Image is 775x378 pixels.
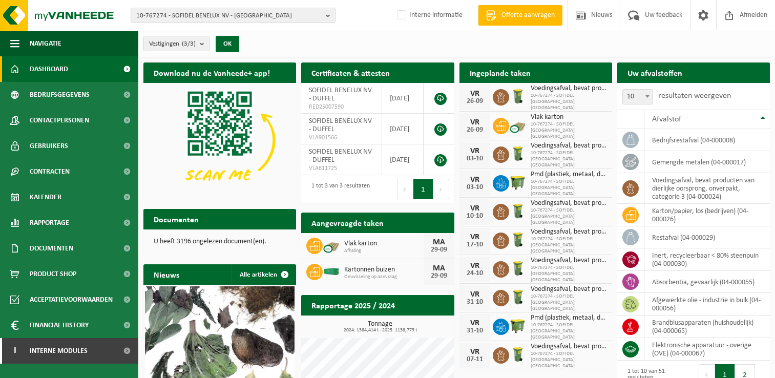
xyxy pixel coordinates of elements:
[622,89,653,104] span: 10
[465,184,485,191] div: 03-10
[301,62,400,82] h2: Certificaten & attesten
[301,213,394,233] h2: Aangevraagde taken
[531,257,607,265] span: Voedingsafval, bevat producten van dierlijke oorsprong, onverpakt, categorie 3
[658,92,731,100] label: resultaten weergeven
[30,108,89,133] span: Contactpersonen
[644,316,770,338] td: brandblusapparaten (huishoudelijk) (04-000065)
[10,338,19,364] span: I
[644,226,770,248] td: restafval (04-000029)
[143,264,190,284] h2: Nieuws
[309,134,374,142] span: VLA901566
[509,288,527,306] img: WB-0140-HPE-GN-50
[478,5,562,26] a: Offerte aanvragen
[136,8,322,24] span: 10-767274 - SOFIDEL BENELUX NV - [GEOGRAPHIC_DATA]
[143,36,210,51] button: Vestigingen(3/3)
[30,312,89,338] span: Financial History
[395,8,463,23] label: Interne informatie
[465,233,485,241] div: VR
[143,209,209,229] h2: Documenten
[30,236,73,261] span: Documenten
[531,121,607,140] span: 10-767274 - SOFIDEL [GEOGRAPHIC_DATA] [GEOGRAPHIC_DATA]
[182,40,196,47] count: (3/3)
[465,176,485,184] div: VR
[30,261,76,287] span: Product Shop
[465,213,485,220] div: 10-10
[465,147,485,155] div: VR
[429,272,449,280] div: 29-09
[30,287,113,312] span: Acceptatievoorwaarden
[149,36,196,52] span: Vestigingen
[509,174,527,191] img: WB-1100-HPE-GN-50
[644,204,770,226] td: karton/papier, los (bedrijven) (04-000026)
[531,351,607,369] span: 10-767274 - SOFIDEL [GEOGRAPHIC_DATA] [GEOGRAPHIC_DATA]
[30,338,88,364] span: Interne modules
[499,10,557,20] span: Offerte aanvragen
[509,88,527,105] img: WB-0140-HPE-GN-50
[509,317,527,334] img: WB-1100-HPE-GN-50
[131,8,336,23] button: 10-767274 - SOFIDEL BENELUX NV - [GEOGRAPHIC_DATA]
[382,83,424,114] td: [DATE]
[465,290,485,299] div: VR
[644,271,770,293] td: absorbentia, gevaarlijk (04-000055)
[30,184,61,210] span: Kalender
[531,85,607,93] span: Voedingsafval, bevat producten van dierlijke oorsprong, onverpakt, categorie 3
[531,322,607,341] span: 10-767274 - SOFIDEL [GEOGRAPHIC_DATA] [GEOGRAPHIC_DATA]
[531,285,607,293] span: Voedingsafval, bevat producten van dierlijke oorsprong, onverpakt, categorie 3
[30,133,68,159] span: Gebruikers
[531,93,607,111] span: 10-767274 - SOFIDEL [GEOGRAPHIC_DATA] [GEOGRAPHIC_DATA]
[531,207,607,226] span: 10-767274 - SOFIDEL [GEOGRAPHIC_DATA] [GEOGRAPHIC_DATA]
[465,348,485,356] div: VR
[531,228,607,236] span: Voedingsafval, bevat producten van dierlijke oorsprong, onverpakt, categorie 3
[509,260,527,277] img: WB-0140-HPE-GN-50
[216,36,239,52] button: OK
[531,265,607,283] span: 10-767274 - SOFIDEL [GEOGRAPHIC_DATA] [GEOGRAPHIC_DATA]
[531,171,607,179] span: Pmd (plastiek, metaal, drankkartons) (bedrijven)
[531,236,607,255] span: 10-767274 - SOFIDEL [GEOGRAPHIC_DATA] [GEOGRAPHIC_DATA]
[465,319,485,327] div: VR
[531,113,607,121] span: Vlak karton
[531,199,607,207] span: Voedingsafval, bevat producten van dierlijke oorsprong, onverpakt, categorie 3
[465,204,485,213] div: VR
[344,274,423,280] span: Omwisseling op aanvraag
[644,151,770,173] td: gemengde metalen (04-000017)
[30,159,70,184] span: Contracten
[465,118,485,127] div: VR
[344,240,423,248] span: Vlak karton
[344,248,423,254] span: Afhaling
[382,114,424,144] td: [DATE]
[344,266,423,274] span: Kartonnen buizen
[652,115,681,123] span: Afvalstof
[465,127,485,134] div: 26-09
[617,62,693,82] h2: Uw afvalstoffen
[509,231,527,248] img: WB-0140-HPE-GN-50
[644,129,770,151] td: bedrijfsrestafval (04-000008)
[531,179,607,197] span: 10-767274 - SOFIDEL [GEOGRAPHIC_DATA] [GEOGRAPHIC_DATA]
[531,343,607,351] span: Voedingsafval, bevat producten van dierlijke oorsprong, onverpakt, categorie 3
[306,321,454,333] h3: Tonnage
[309,87,372,102] span: SOFIDEL BENELUX NV - DUFFEL
[644,248,770,271] td: inert, recycleerbaar < 80% steenpuin (04-000030)
[232,264,295,285] a: Alle artikelen
[465,299,485,306] div: 31-10
[623,90,653,104] span: 10
[465,90,485,98] div: VR
[465,327,485,334] div: 31-10
[30,31,61,56] span: Navigatie
[509,202,527,220] img: WB-0140-HPE-GN-50
[143,62,280,82] h2: Download nu de Vanheede+ app!
[306,328,454,333] span: 2024: 1384,414 t - 2025: 1138,773 t
[413,179,433,199] button: 1
[509,346,527,363] img: WB-0140-HPE-GN-50
[531,150,607,169] span: 10-767274 - SOFIDEL [GEOGRAPHIC_DATA] [GEOGRAPHIC_DATA]
[306,178,370,200] div: 1 tot 3 van 3 resultaten
[397,179,413,199] button: Previous
[644,173,770,204] td: voedingsafval, bevat producten van dierlijke oorsprong, onverpakt, categorie 3 (04-000024)
[509,116,527,134] img: PB-CU
[465,155,485,162] div: 03-10
[644,293,770,316] td: afgewerkte olie - industrie in bulk (04-000056)
[309,103,374,111] span: RED25007590
[154,238,286,245] p: U heeft 3196 ongelezen document(en).
[143,83,296,198] img: Download de VHEPlus App
[30,210,69,236] span: Rapportage
[429,264,449,272] div: MA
